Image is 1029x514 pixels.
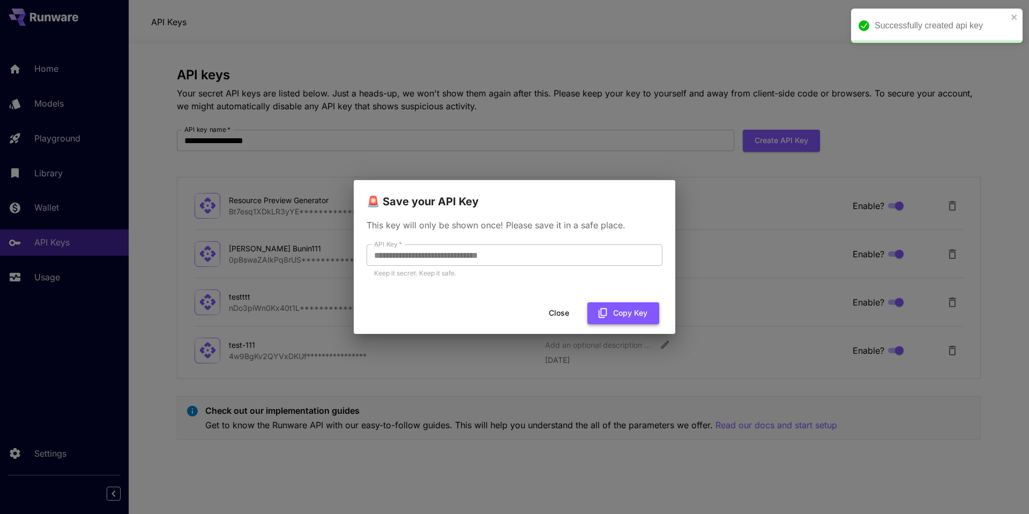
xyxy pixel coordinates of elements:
p: Keep it secret. Keep it safe. [374,268,655,279]
button: close [1011,13,1018,21]
label: API Key [374,240,402,249]
div: Successfully created api key [875,19,1008,32]
button: Copy Key [587,302,659,324]
p: This key will only be shown once! Please save it in a safe place. [367,219,662,232]
h2: 🚨 Save your API Key [354,180,675,210]
button: Close [535,302,583,324]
